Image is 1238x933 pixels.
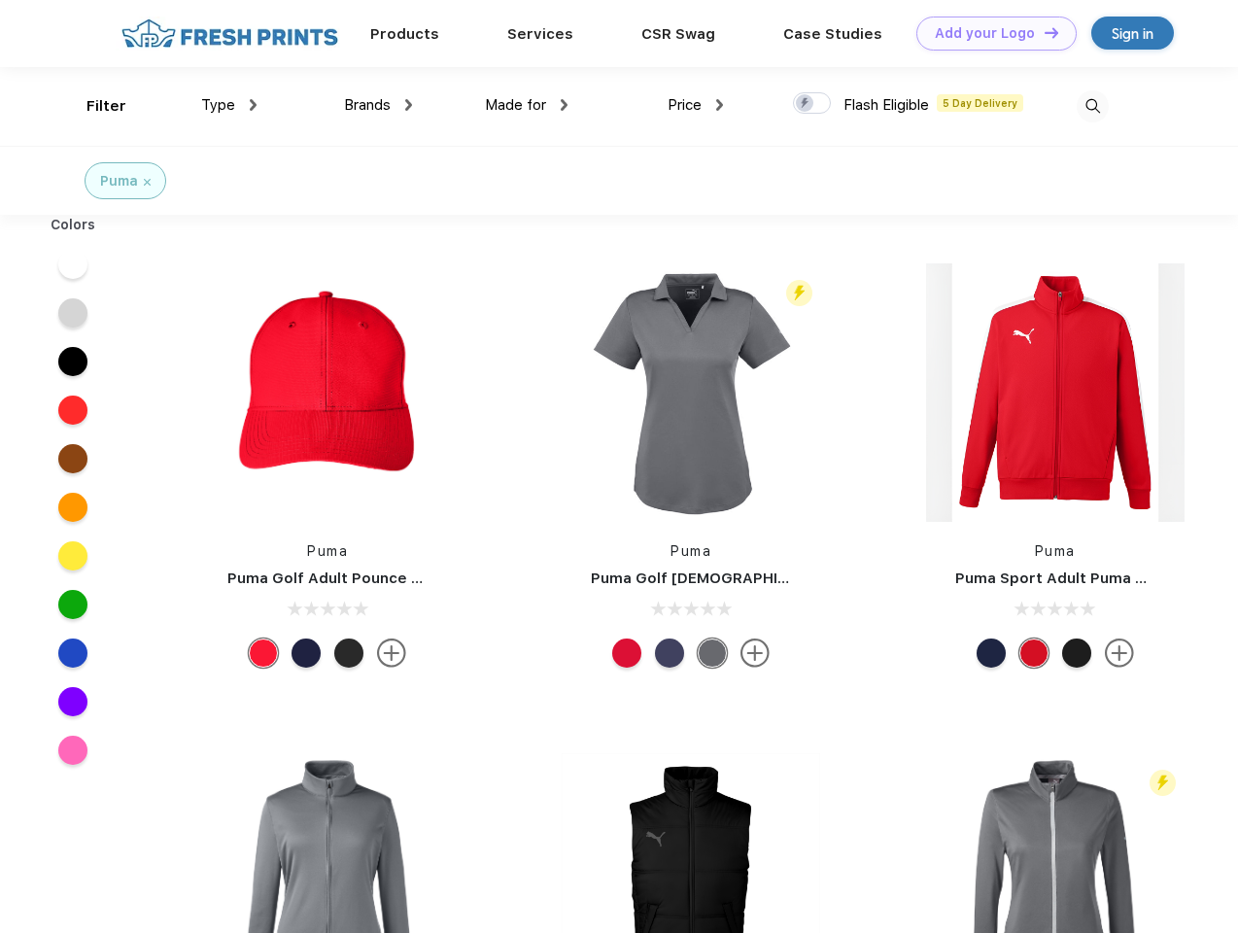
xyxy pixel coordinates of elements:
img: func=resize&h=266 [562,263,820,522]
img: more.svg [740,639,770,668]
span: Price [668,96,702,114]
div: Puma Black [334,639,363,668]
img: flash_active_toggle.svg [786,280,812,306]
img: dropdown.png [405,99,412,111]
div: Peacoat [977,639,1006,668]
img: func=resize&h=266 [198,263,457,522]
div: Add your Logo [935,25,1035,42]
img: fo%20logo%202.webp [116,17,344,51]
img: flash_active_toggle.svg [1150,770,1176,796]
img: dropdown.png [561,99,567,111]
img: DT [1045,27,1058,38]
div: Peacoat [292,639,321,668]
div: Puma Black [1062,639,1091,668]
img: dropdown.png [716,99,723,111]
img: more.svg [377,639,406,668]
div: High Risk Red [249,639,278,668]
img: dropdown.png [250,99,257,111]
img: desktop_search.svg [1077,90,1109,122]
img: filter_cancel.svg [144,179,151,186]
div: Sign in [1112,22,1153,45]
span: Type [201,96,235,114]
div: Colors [36,215,111,235]
a: Puma Golf [DEMOGRAPHIC_DATA]' Icon Golf Polo [591,570,951,587]
div: High Risk Red [1019,639,1049,668]
a: Puma [307,543,348,559]
a: Services [507,25,573,43]
div: Filter [86,95,126,118]
span: Brands [344,96,391,114]
span: 5 Day Delivery [937,94,1023,112]
a: Puma [671,543,711,559]
span: Made for [485,96,546,114]
div: High Risk Red [612,639,641,668]
a: CSR Swag [641,25,715,43]
div: Puma [100,171,138,191]
div: Peacoat [655,639,684,668]
a: Puma [1035,543,1076,559]
a: Products [370,25,439,43]
a: Puma Golf Adult Pounce Adjustable Cap [227,570,525,587]
a: Sign in [1091,17,1174,50]
span: Flash Eligible [843,96,929,114]
img: more.svg [1105,639,1134,668]
div: Quiet Shade [698,639,727,668]
img: func=resize&h=266 [926,263,1185,522]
